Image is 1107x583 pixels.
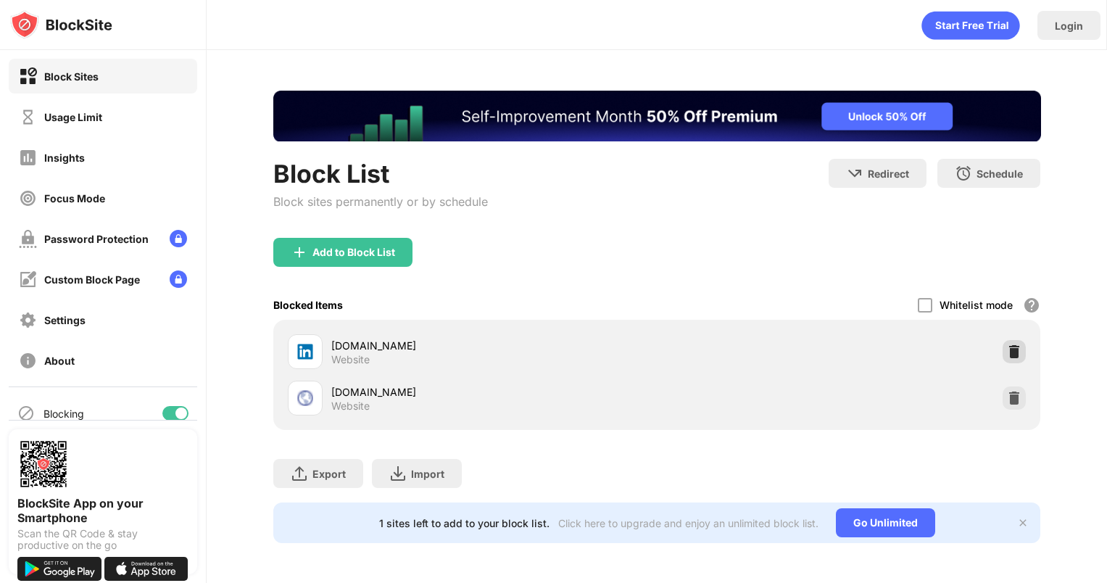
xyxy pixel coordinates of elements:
[44,70,99,83] div: Block Sites
[19,67,37,86] img: block-on.svg
[19,149,37,167] img: insights-off.svg
[19,352,37,370] img: about-off.svg
[17,557,101,581] img: get-it-on-google-play.svg
[44,152,85,164] div: Insights
[379,517,550,529] div: 1 sites left to add to your block list.
[836,508,935,537] div: Go Unlimited
[868,168,909,180] div: Redirect
[558,517,818,529] div: Click here to upgrade and enjoy an unlimited block list.
[17,496,188,525] div: BlockSite App on your Smartphone
[921,11,1020,40] div: animation
[977,168,1023,180] div: Schedule
[19,270,37,289] img: customize-block-page-off.svg
[331,338,657,353] div: [DOMAIN_NAME]
[17,438,70,490] img: options-page-qr-code.png
[17,528,188,551] div: Scan the QR Code & stay productive on the go
[411,468,444,480] div: Import
[1017,517,1029,529] img: x-button.svg
[297,343,314,360] img: favicons
[19,311,37,329] img: settings-off.svg
[1055,20,1083,32] div: Login
[331,353,370,366] div: Website
[44,273,140,286] div: Custom Block Page
[44,192,105,204] div: Focus Mode
[273,194,488,209] div: Block sites permanently or by schedule
[19,108,37,126] img: time-usage-off.svg
[44,355,75,367] div: About
[104,557,188,581] img: download-on-the-app-store.svg
[940,299,1013,311] div: Whitelist mode
[19,189,37,207] img: focus-off.svg
[170,270,187,288] img: lock-menu.svg
[273,91,1041,141] iframe: Banner
[312,468,346,480] div: Export
[273,299,343,311] div: Blocked Items
[312,247,395,258] div: Add to Block List
[297,389,314,407] img: favicons
[44,233,149,245] div: Password Protection
[10,10,112,39] img: logo-blocksite.svg
[44,314,86,326] div: Settings
[19,230,37,248] img: password-protection-off.svg
[44,111,102,123] div: Usage Limit
[331,384,657,400] div: [DOMAIN_NAME]
[43,408,84,420] div: Blocking
[170,230,187,247] img: lock-menu.svg
[17,405,35,422] img: blocking-icon.svg
[273,159,488,189] div: Block List
[331,400,370,413] div: Website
